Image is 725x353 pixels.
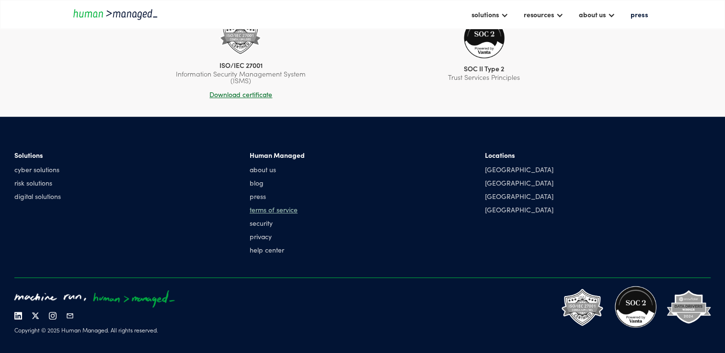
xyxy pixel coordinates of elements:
a: blog [250,178,305,188]
div: Human Managed [250,150,305,160]
div: Information Security Management System (ISMS) [169,70,314,84]
img: machine run, human managed [9,285,183,311]
div: SOC II Type 2 [412,64,557,74]
div: [GEOGRAPHIC_DATA] [485,191,553,201]
div: about us [574,6,620,22]
a: Download certificate [169,84,314,99]
div: ISO/IEC 27001 [169,60,314,70]
div: about us [578,9,605,20]
a: press [625,6,652,22]
a: security [250,218,305,228]
div: solutions [471,9,498,20]
div: resources [523,9,553,20]
a: home [72,8,159,21]
a: terms of service [250,205,305,214]
div: Trust Services Principles [412,74,557,80]
a: cyber solutions [14,165,61,174]
div: solutions [466,6,513,22]
a: help center [250,245,305,254]
a: risk solutions [14,178,61,188]
a: press [250,191,305,201]
div: resources [518,6,568,22]
a: digital solutions [14,191,61,201]
div: [GEOGRAPHIC_DATA] [485,178,553,188]
a: privacy [250,232,305,241]
div: [GEOGRAPHIC_DATA] [485,205,553,214]
div: Locations [485,150,553,160]
a: about us [250,165,305,174]
div: [GEOGRAPHIC_DATA] [485,165,553,174]
div: Copyright © 2025 Human Managed. All rights reserved. [14,326,183,334]
div: Solutions [14,150,61,160]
